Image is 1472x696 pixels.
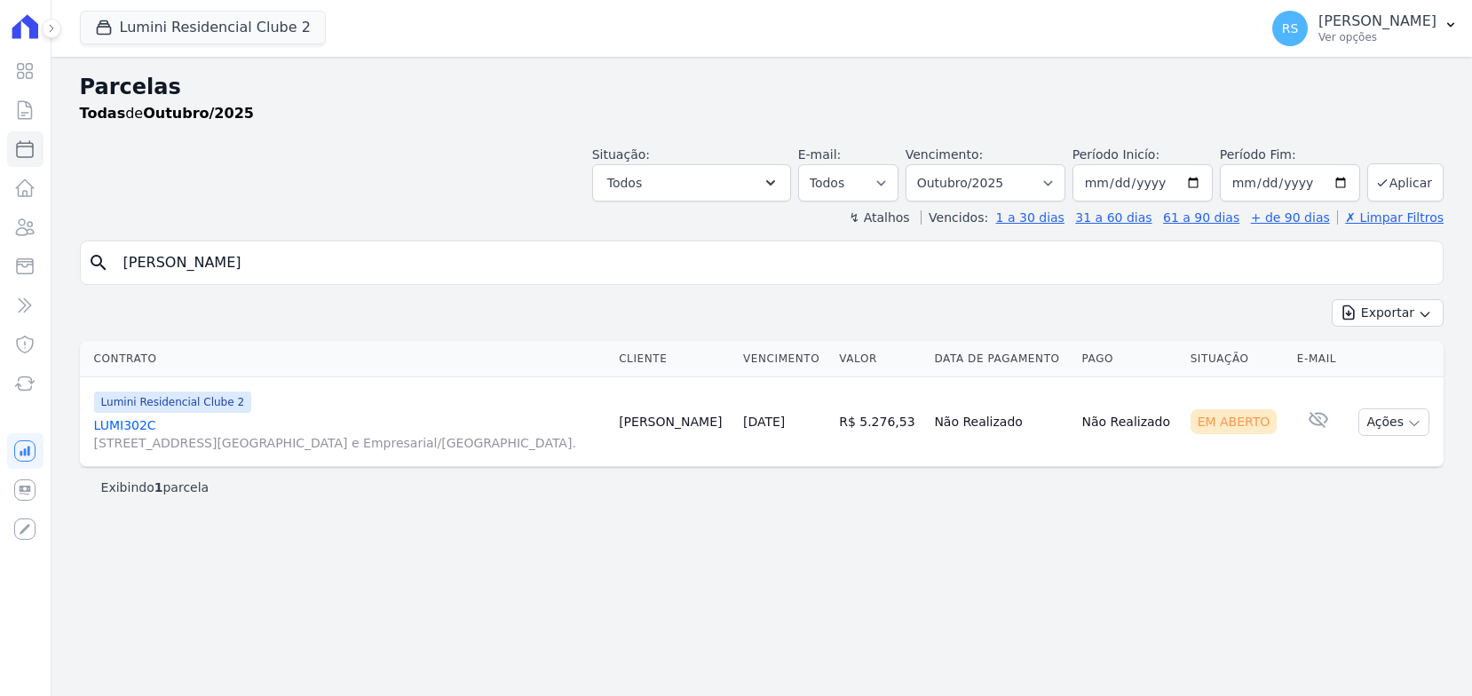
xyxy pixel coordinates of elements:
[94,416,605,452] a: LUMI302C[STREET_ADDRESS][GEOGRAPHIC_DATA] e Empresarial/[GEOGRAPHIC_DATA].
[1367,163,1444,202] button: Aplicar
[113,245,1436,281] input: Buscar por nome do lote ou do cliente
[88,252,109,273] i: search
[849,210,909,225] label: ↯ Atalhos
[80,71,1444,103] h2: Parcelas
[1282,22,1299,35] span: RS
[1318,12,1436,30] p: [PERSON_NAME]
[1337,210,1444,225] a: ✗ Limpar Filtros
[607,172,642,194] span: Todos
[996,210,1064,225] a: 1 a 30 dias
[1072,147,1159,162] label: Período Inicío:
[1075,377,1183,467] td: Não Realizado
[1290,341,1347,377] th: E-mail
[1358,408,1429,436] button: Ações
[1220,146,1360,164] label: Período Fim:
[1075,210,1151,225] a: 31 a 60 dias
[1332,299,1444,327] button: Exportar
[1191,409,1278,434] div: Em Aberto
[154,480,163,494] b: 1
[94,434,605,452] span: [STREET_ADDRESS][GEOGRAPHIC_DATA] e Empresarial/[GEOGRAPHIC_DATA].
[927,377,1074,467] td: Não Realizado
[921,210,988,225] label: Vencidos:
[1163,210,1239,225] a: 61 a 90 dias
[80,103,254,124] p: de
[101,478,210,496] p: Exibindo parcela
[1251,210,1330,225] a: + de 90 dias
[1183,341,1290,377] th: Situação
[1258,4,1472,53] button: RS [PERSON_NAME] Ver opções
[1075,341,1183,377] th: Pago
[832,341,927,377] th: Valor
[592,147,650,162] label: Situação:
[1318,30,1436,44] p: Ver opções
[80,105,126,122] strong: Todas
[592,164,791,202] button: Todos
[798,147,842,162] label: E-mail:
[94,391,251,413] span: Lumini Residencial Clube 2
[927,341,1074,377] th: Data de Pagamento
[143,105,254,122] strong: Outubro/2025
[832,377,927,467] td: R$ 5.276,53
[80,341,613,377] th: Contrato
[906,147,983,162] label: Vencimento:
[80,11,326,44] button: Lumini Residencial Clube 2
